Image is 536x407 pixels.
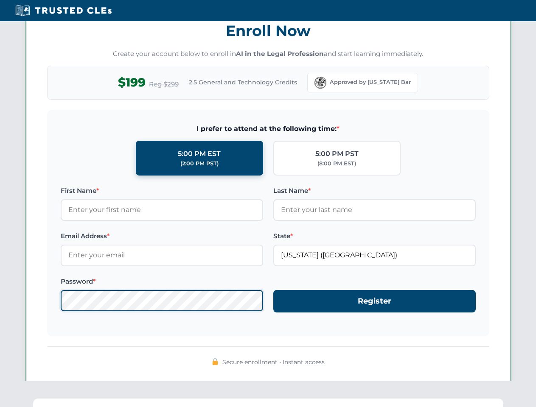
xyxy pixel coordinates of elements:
[273,231,476,241] label: State
[13,4,114,17] img: Trusted CLEs
[314,77,326,89] img: Florida Bar
[273,290,476,312] button: Register
[189,78,297,87] span: 2.5 General and Technology Credits
[180,159,219,168] div: (2:00 PM PST)
[315,148,359,159] div: 5:00 PM PST
[61,231,263,241] label: Email Address
[47,49,489,59] p: Create your account below to enroll in and start learning immediately.
[149,79,179,89] span: Reg $299
[118,73,146,92] span: $199
[47,17,489,44] h3: Enroll Now
[61,199,263,220] input: Enter your first name
[273,245,476,266] input: Florida (FL)
[273,186,476,196] label: Last Name
[61,186,263,196] label: First Name
[317,159,356,168] div: (8:00 PM EST)
[61,245,263,266] input: Enter your email
[61,276,263,287] label: Password
[330,78,411,86] span: Approved by [US_STATE] Bar
[178,148,221,159] div: 5:00 PM EST
[236,50,324,58] strong: AI in the Legal Profession
[222,357,325,367] span: Secure enrollment • Instant access
[212,358,219,365] img: 🔒
[61,123,476,134] span: I prefer to attend at the following time:
[273,199,476,220] input: Enter your last name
